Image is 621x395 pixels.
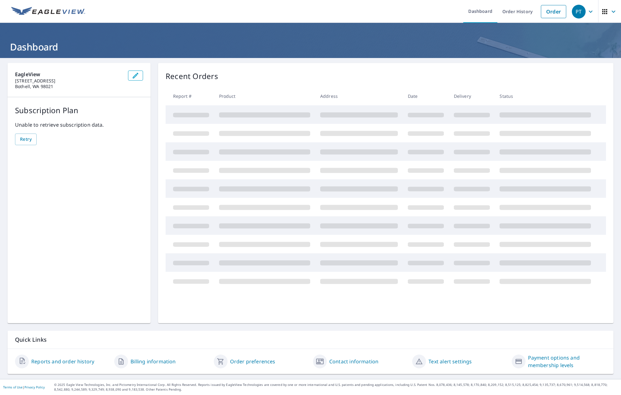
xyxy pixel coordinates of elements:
[403,87,449,105] th: Date
[8,40,613,53] h1: Dashboard
[166,87,214,105] th: Report #
[15,105,143,116] p: Subscription Plan
[54,382,618,392] p: © 2025 Eagle View Technologies, Inc. and Pictometry International Corp. All Rights Reserved. Repo...
[541,5,566,18] a: Order
[429,358,472,365] a: Text alert settings
[15,84,123,89] p: Bothell, WA 98021
[11,7,85,16] img: EV Logo
[24,385,45,389] a: Privacy Policy
[15,121,143,129] p: Unable to retrieve subscription data.
[528,354,606,369] a: Payment options and membership levels
[3,385,23,389] a: Terms of Use
[15,78,123,84] p: [STREET_ADDRESS]
[572,5,586,18] div: PT
[449,87,495,105] th: Delivery
[3,385,45,389] p: |
[15,336,606,344] p: Quick Links
[315,87,403,105] th: Address
[230,358,275,365] a: Order preferences
[166,71,218,82] p: Recent Orders
[20,135,32,143] span: Retry
[15,71,123,78] p: EagleView
[214,87,315,105] th: Product
[495,87,596,105] th: Status
[329,358,378,365] a: Contact information
[131,358,176,365] a: Billing information
[31,358,94,365] a: Reports and order history
[15,134,37,145] button: Retry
